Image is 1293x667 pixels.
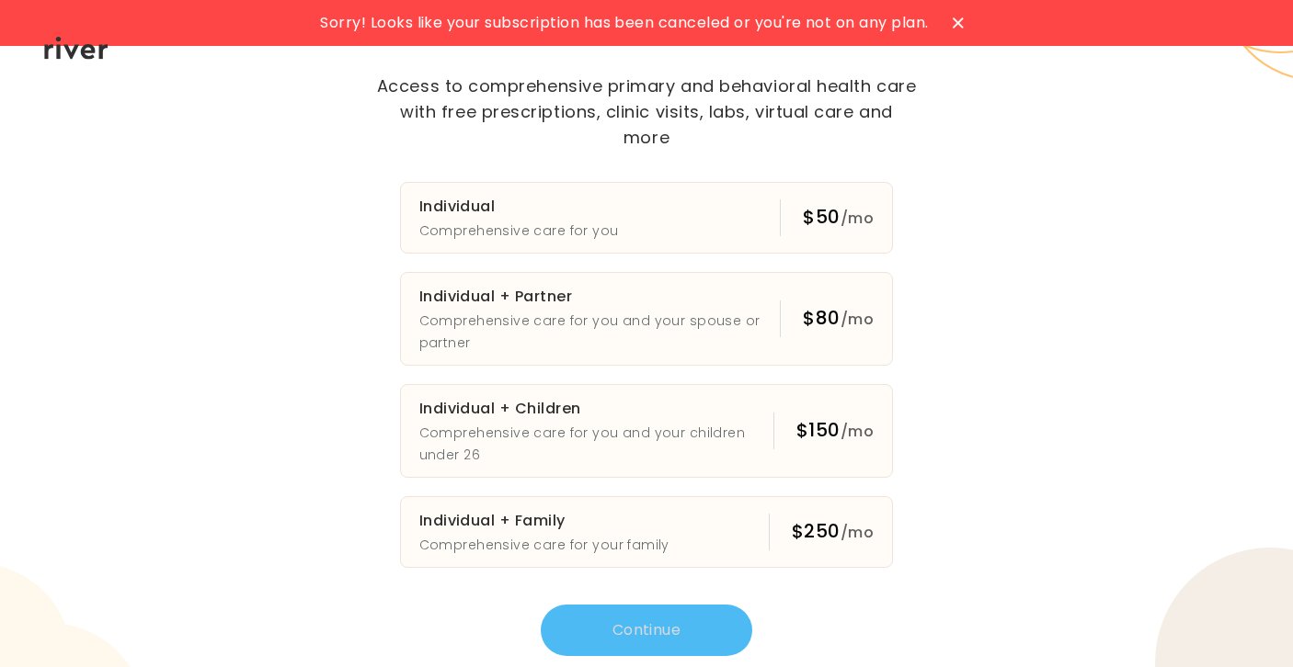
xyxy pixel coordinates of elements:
h3: Individual [419,194,619,220]
span: Sorry! Looks like your subscription has been canceled or you're not on any plan. [320,10,928,36]
p: Comprehensive care for you and your spouse or partner [419,310,781,354]
button: IndividualComprehensive care for you$50/mo [400,182,894,254]
h3: Individual + Partner [419,284,781,310]
span: /mo [841,309,874,330]
button: Individual + FamilyComprehensive care for your family$250/mo [400,496,894,568]
button: Individual + ChildrenComprehensive care for you and your children under 26$150/mo [400,384,894,478]
p: Comprehensive care for you [419,220,619,242]
span: /mo [841,208,874,229]
span: /mo [841,421,874,442]
p: Comprehensive care for you and your children under 26 [419,422,773,466]
span: /mo [841,522,874,543]
h3: Individual + Children [419,396,773,422]
p: Access to comprehensive primary and behavioral health care with free prescriptions, clinic visits... [375,73,918,151]
button: Continue [541,605,752,656]
div: $50 [803,204,874,232]
h1: Essential Plans [338,11,955,55]
button: Individual + PartnerComprehensive care for you and your spouse or partner$80/mo [400,272,894,366]
div: $80 [803,305,874,333]
div: $250 [792,518,874,546]
div: $150 [796,417,874,445]
h3: Individual + Family [419,508,669,534]
p: Comprehensive care for your family [419,534,669,556]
